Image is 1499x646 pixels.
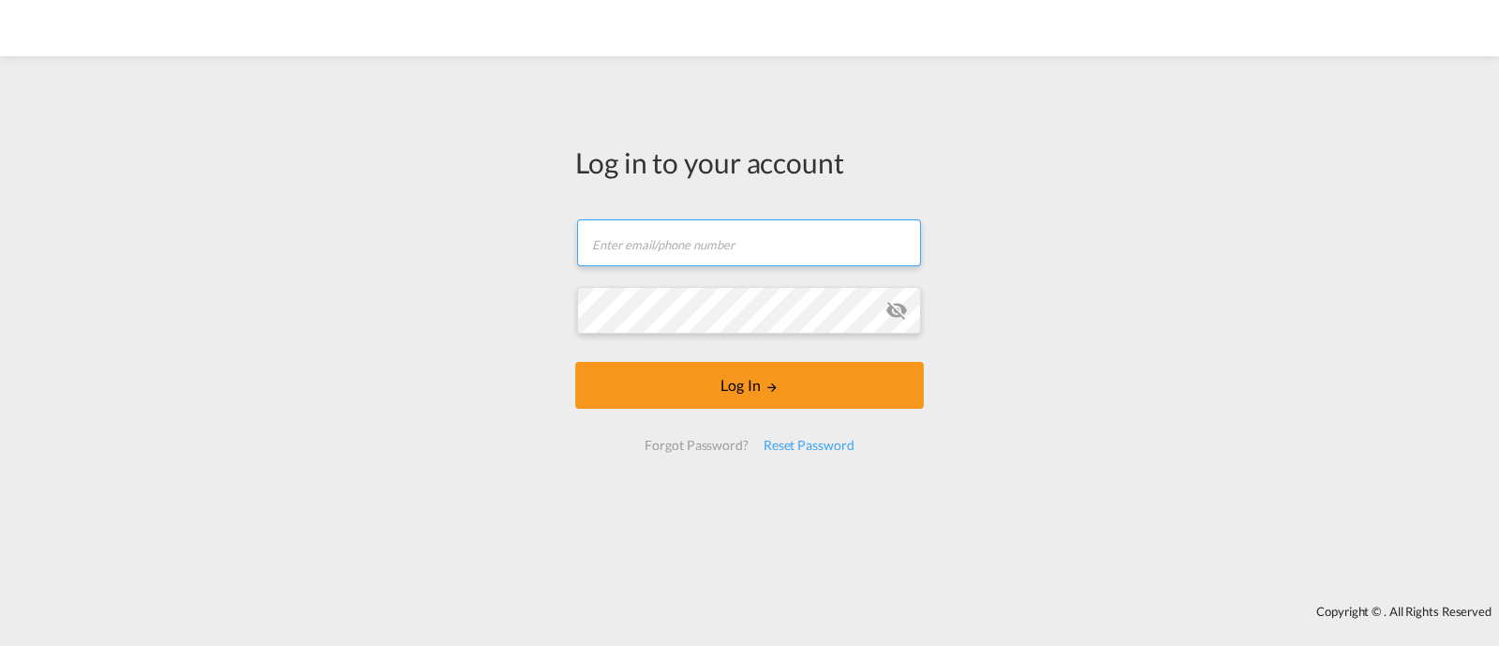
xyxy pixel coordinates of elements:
div: Log in to your account [575,143,924,182]
button: LOGIN [575,362,924,409]
div: Forgot Password? [637,428,755,462]
div: Reset Password [756,428,862,462]
md-icon: icon-eye-off [885,299,908,322]
input: Enter email/phone number [577,219,921,266]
